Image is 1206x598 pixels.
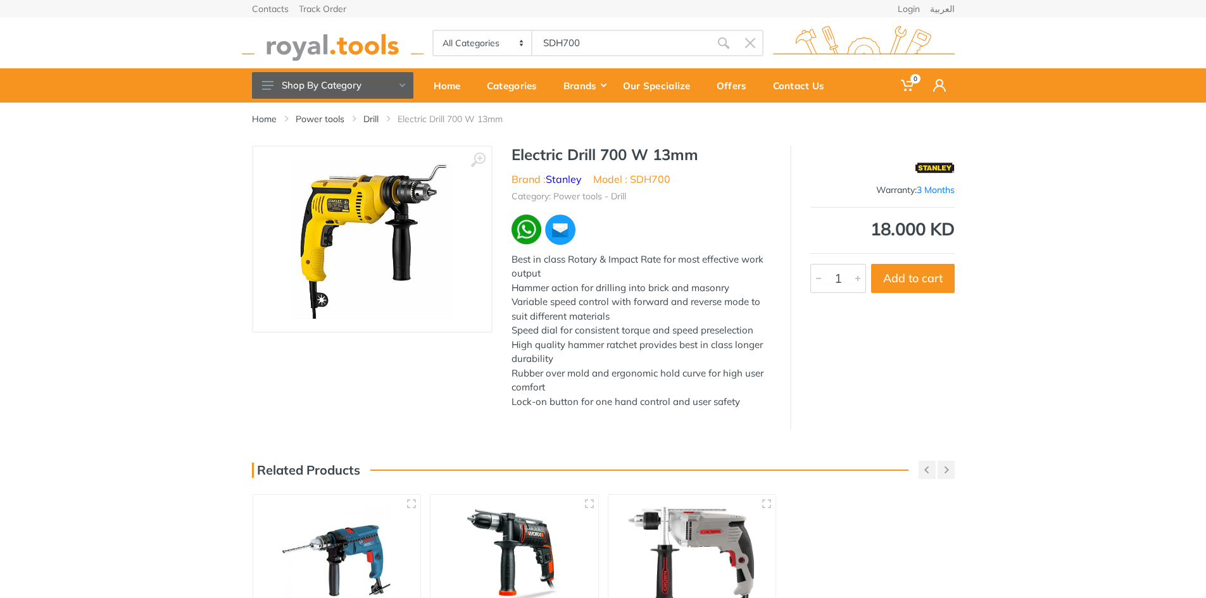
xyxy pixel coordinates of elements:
[708,68,764,103] a: Offers
[398,113,522,125] li: Electric Drill 700 W 13mm
[478,68,555,103] a: Categories
[898,4,920,13] a: Login
[555,72,614,99] div: Brands
[512,171,582,187] li: Brand :
[296,113,344,125] a: Power tools
[614,68,708,103] a: Our Specialize
[512,395,771,409] div: Lock-on button for one hand control and user safety
[532,30,710,56] input: Site search
[930,4,955,13] a: العربية
[512,281,771,296] div: Hammer action for drilling into brick and masonry
[292,159,452,319] img: Royal Tools - Electric Drill 700 W 13mm
[810,220,955,238] div: 18.000 KD
[512,338,771,366] div: High quality hammer ratchet provides best in class longer durability
[764,68,842,103] a: Contact Us
[917,184,955,196] span: 3 Months
[425,72,478,99] div: Home
[512,146,771,164] h1: Electric Drill 700 W 13mm
[614,72,708,99] div: Our Specialize
[512,190,626,203] li: Category: Power tools - Drill
[252,72,413,99] button: Shop By Category
[764,72,842,99] div: Contact Us
[252,113,277,125] a: Home
[478,72,555,99] div: Categories
[544,213,577,246] img: ma.webp
[773,26,955,61] img: royal.tools Logo
[910,74,920,84] span: 0
[892,68,924,103] a: 0
[512,252,771,281] div: Best in class Rotary & Impact Rate for most effective work output
[299,4,346,13] a: Track Order
[512,366,771,395] div: Rubber over mold and ergonomic hold curve for high user comfort
[546,173,582,185] a: Stanley
[593,171,670,187] li: Model : SDH700
[252,4,289,13] a: Contacts
[252,463,360,478] h3: Related Products
[242,26,424,61] img: royal.tools Logo
[810,184,955,197] div: Warranty:
[434,31,533,55] select: Category
[512,215,541,244] img: wa.webp
[708,72,764,99] div: Offers
[512,323,771,338] div: Speed dial for consistent torque and speed preselection
[252,113,955,125] nav: breadcrumb
[512,295,771,323] div: Variable speed control with forward and reverse mode to suit different materials
[363,113,379,125] a: Drill
[915,152,955,184] img: Stanley
[871,264,955,293] button: Add to cart
[425,68,478,103] a: Home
